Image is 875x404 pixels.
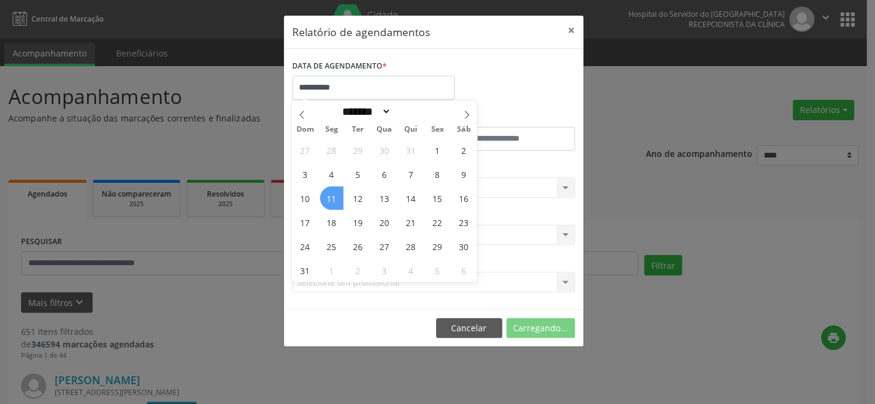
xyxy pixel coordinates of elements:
span: Julho 30, 2025 [373,138,396,162]
span: Ter [345,126,371,133]
span: Agosto 7, 2025 [399,162,423,186]
span: Julho 28, 2025 [320,138,343,162]
span: Agosto 27, 2025 [373,234,396,258]
span: Agosto 25, 2025 [320,234,343,258]
span: Setembro 5, 2025 [425,259,449,282]
span: Agosto 3, 2025 [293,162,317,186]
span: Sáb [450,126,477,133]
button: Close [559,16,583,45]
span: Dom [292,126,318,133]
label: ATÉ [437,108,575,127]
span: Seg [318,126,345,133]
span: Agosto 13, 2025 [373,186,396,210]
span: Agosto 21, 2025 [399,210,423,234]
span: Agosto 16, 2025 [452,186,475,210]
span: Agosto 23, 2025 [452,210,475,234]
span: Setembro 4, 2025 [399,259,423,282]
span: Agosto 5, 2025 [346,162,370,186]
span: Setembro 2, 2025 [346,259,370,282]
span: Agosto 8, 2025 [425,162,449,186]
span: Julho 27, 2025 [293,138,317,162]
span: Agosto 30, 2025 [452,234,475,258]
select: Month [338,105,391,118]
span: Agosto 29, 2025 [425,234,449,258]
span: Agosto 2, 2025 [452,138,475,162]
button: Cancelar [436,318,502,338]
span: Setembro 6, 2025 [452,259,475,282]
span: Julho 31, 2025 [399,138,423,162]
span: Qui [398,126,424,133]
span: Agosto 10, 2025 [293,186,317,210]
span: Agosto 18, 2025 [320,210,343,234]
span: Agosto 6, 2025 [373,162,396,186]
span: Agosto 26, 2025 [346,234,370,258]
span: Agosto 22, 2025 [425,210,449,234]
label: DATA DE AGENDAMENTO [292,57,387,76]
span: Agosto 19, 2025 [346,210,370,234]
span: Agosto 20, 2025 [373,210,396,234]
span: Agosto 9, 2025 [452,162,475,186]
span: Setembro 3, 2025 [373,259,396,282]
span: Agosto 24, 2025 [293,234,317,258]
span: Agosto 12, 2025 [346,186,370,210]
input: Year [391,105,431,118]
span: Agosto 4, 2025 [320,162,343,186]
span: Julho 29, 2025 [346,138,370,162]
span: Agosto 28, 2025 [399,234,423,258]
span: Agosto 17, 2025 [293,210,317,234]
h5: Relatório de agendamentos [292,24,430,40]
span: Agosto 11, 2025 [320,186,343,210]
span: Setembro 1, 2025 [320,259,343,282]
span: Agosto 31, 2025 [293,259,317,282]
span: Agosto 1, 2025 [425,138,449,162]
button: Carregando... [506,318,575,338]
span: Agosto 15, 2025 [425,186,449,210]
span: Qua [371,126,398,133]
span: Sex [424,126,450,133]
span: Agosto 14, 2025 [399,186,423,210]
